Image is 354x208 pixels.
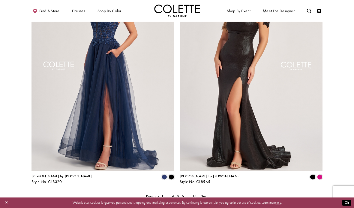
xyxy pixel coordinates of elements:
button: Close Dialog [3,199,10,207]
i: Black [169,174,174,180]
span: Shop by color [96,5,122,17]
span: 1 [161,194,163,198]
span: Dresses [72,9,85,13]
span: Meet the designer [263,9,295,13]
span: Shop by color [97,9,121,13]
span: Next [200,194,208,198]
span: Current page [175,193,180,199]
i: Navy Blue [162,174,167,180]
span: 5 [177,194,179,198]
a: ... [185,193,191,199]
a: 1 [160,193,165,199]
span: Style No. CL8320 [31,179,62,184]
a: 13 [191,193,198,199]
span: Find a store [39,9,60,13]
a: here [276,200,281,205]
span: 13 [192,194,196,198]
span: ... [187,194,190,198]
a: Next Page [199,193,209,199]
button: Submit Dialog [342,200,351,206]
a: Visit Home Page [154,5,200,17]
span: 6 [182,194,184,198]
span: [PERSON_NAME] by [PERSON_NAME] [180,174,241,179]
span: Style No. CL8565 [180,179,210,184]
span: 4 [172,194,174,198]
a: Meet the designer [262,5,296,17]
a: ... [165,193,171,199]
div: Colette by Daphne Style No. CL8565 [180,174,241,184]
span: Shop By Event [227,9,250,13]
a: Check Wishlist [316,5,322,17]
span: Previous [146,194,159,198]
p: Website uses cookies to give you personalized shopping and marketing experiences. By continuing t... [33,200,321,206]
span: Shop By Event [226,5,251,17]
a: 4 [171,193,175,199]
a: Find a store [31,5,61,17]
span: [PERSON_NAME] by [PERSON_NAME] [31,174,92,179]
a: 6 [180,193,185,199]
i: Fuchsia [317,174,322,180]
i: Black [310,174,315,180]
a: Toggle search [306,5,313,17]
a: Prev Page [145,193,160,199]
span: Dresses [71,5,86,17]
span: ... [166,194,169,198]
img: Colette by Daphne [154,5,200,17]
div: Colette by Daphne Style No. CL8320 [31,174,92,184]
